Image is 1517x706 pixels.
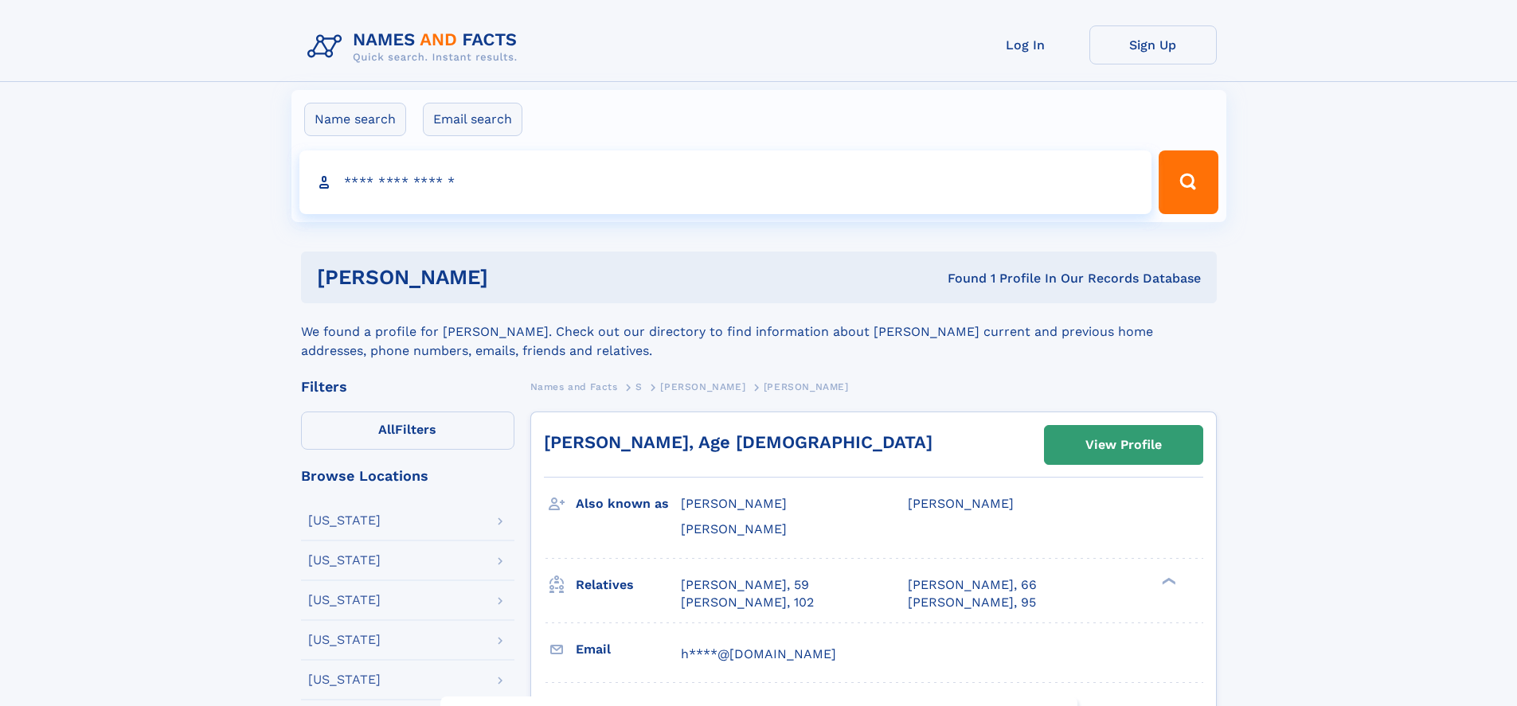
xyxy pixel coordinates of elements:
[317,267,718,287] h1: [PERSON_NAME]
[301,380,514,394] div: Filters
[576,571,681,599] h3: Relatives
[1158,575,1177,586] div: ❯
[660,381,745,392] span: [PERSON_NAME]
[308,514,381,527] div: [US_STATE]
[301,469,514,483] div: Browse Locations
[1045,426,1202,464] a: View Profile
[308,673,381,686] div: [US_STATE]
[301,412,514,450] label: Filters
[576,636,681,663] h3: Email
[308,554,381,567] div: [US_STATE]
[908,594,1036,611] a: [PERSON_NAME], 95
[717,270,1201,287] div: Found 1 Profile In Our Records Database
[301,303,1217,361] div: We found a profile for [PERSON_NAME]. Check out our directory to find information about [PERSON_N...
[660,376,745,396] a: [PERSON_NAME]
[308,634,381,646] div: [US_STATE]
[576,490,681,517] h3: Also known as
[423,103,522,136] label: Email search
[544,432,932,452] a: [PERSON_NAME], Age [DEMOGRAPHIC_DATA]
[1089,25,1217,64] a: Sign Up
[1085,427,1162,463] div: View Profile
[908,496,1014,511] span: [PERSON_NAME]
[378,422,395,437] span: All
[962,25,1089,64] a: Log In
[681,594,814,611] a: [PERSON_NAME], 102
[764,381,849,392] span: [PERSON_NAME]
[635,376,643,396] a: S
[530,376,618,396] a: Names and Facts
[301,25,530,68] img: Logo Names and Facts
[635,381,643,392] span: S
[681,496,787,511] span: [PERSON_NAME]
[308,594,381,607] div: [US_STATE]
[681,521,787,536] span: [PERSON_NAME]
[299,150,1152,214] input: search input
[304,103,406,136] label: Name search
[908,576,1037,594] a: [PERSON_NAME], 66
[681,576,809,594] a: [PERSON_NAME], 59
[1159,150,1218,214] button: Search Button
